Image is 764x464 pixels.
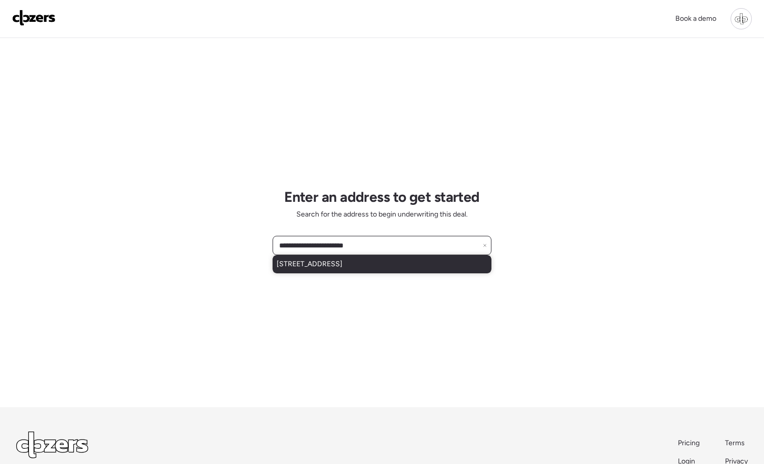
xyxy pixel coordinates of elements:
span: [STREET_ADDRESS] [277,259,342,269]
span: Terms [725,439,745,447]
h1: Enter an address to get started [284,188,480,205]
a: Pricing [678,438,701,448]
span: Book a demo [675,14,716,23]
a: Terms [725,438,748,448]
img: Logo [12,10,56,26]
span: Pricing [678,439,700,447]
img: Logo Light [16,432,88,458]
span: Search for the address to begin underwriting this deal. [296,209,468,220]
